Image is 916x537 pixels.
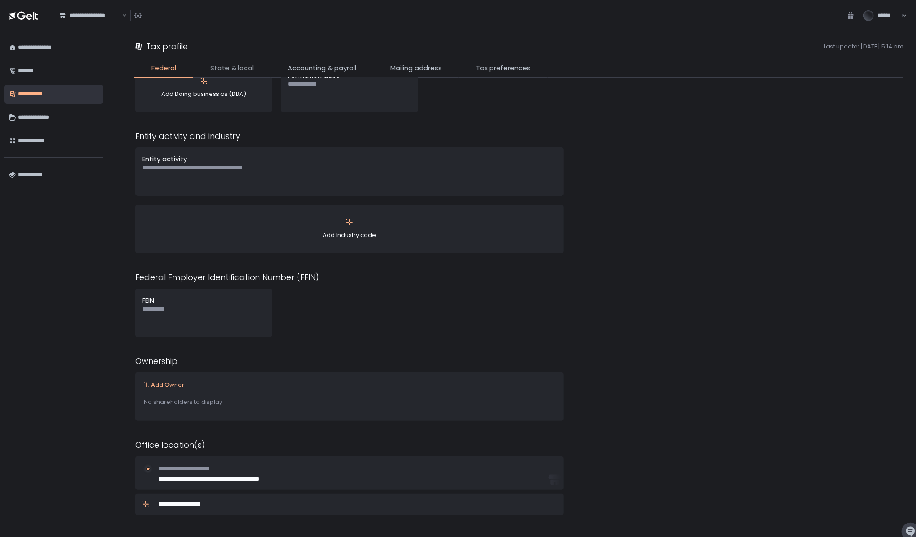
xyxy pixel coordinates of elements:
[135,372,564,421] button: Add OwnerNo shareholders to display
[135,205,564,253] button: Add Industry code
[146,40,188,52] h1: Tax profile
[288,70,340,80] span: Formation date
[135,355,564,367] div: Ownership
[210,63,254,74] span: State & local
[135,130,564,142] div: Entity activity and industry
[142,295,154,305] span: FEIN
[135,439,564,451] div: Office location(s)
[144,398,222,406] span: No shareholders to display
[135,271,564,283] div: Federal Employer Identification Number (FEIN)
[142,70,265,105] div: Add Doing business as (DBA)
[476,63,531,74] span: Tax preferences
[144,381,184,389] button: Add Owner
[135,64,272,112] button: Add Doing business as (DBA)
[191,43,903,51] span: Last update: [DATE] 5:14 pm
[54,6,127,25] div: Search for option
[142,154,187,164] span: Entity activity
[142,212,557,247] div: Add Industry code
[288,63,356,74] span: Accounting & payroll
[151,63,176,74] span: Federal
[390,63,442,74] span: Mailing address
